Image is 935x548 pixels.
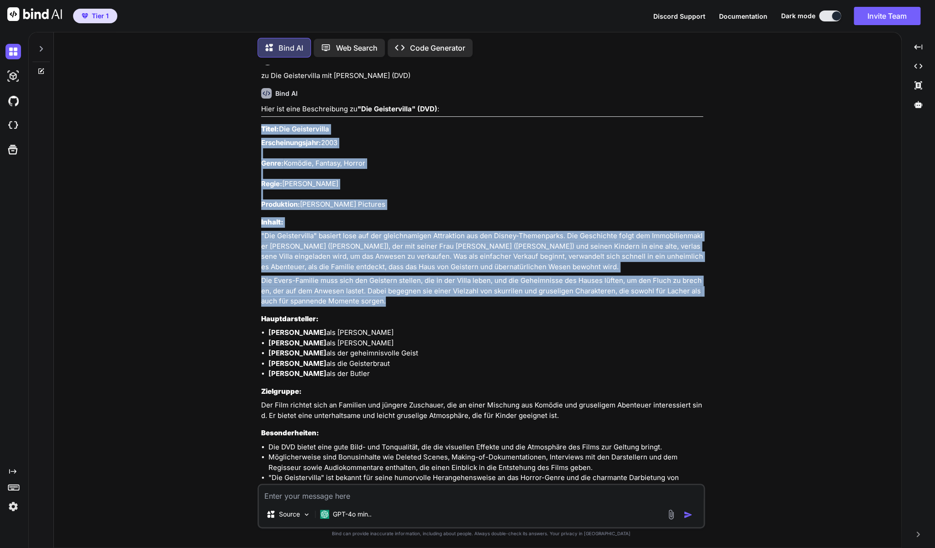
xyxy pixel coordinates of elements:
[268,473,703,493] li: "Die Geistervilla" ist bekannt für seine humorvolle Herangehensweise an das Horror-Genre und die ...
[5,68,21,84] img: darkAi-studio
[261,218,284,226] strong: Inhalt:
[261,179,282,188] strong: Regie:
[719,12,767,20] span: Documentation
[320,510,329,519] img: GPT-4o mini
[279,510,300,519] p: Source
[268,338,703,349] li: als [PERSON_NAME]
[719,11,767,21] button: Documentation
[257,530,705,537] p: Bind can provide inaccurate information, including about people. Always double-check its answers....
[261,104,703,115] p: Hier ist eine Beschreibung zu :
[357,104,437,113] strong: "Die Geistervilla" (DVD)
[268,369,326,378] strong: [PERSON_NAME]
[5,44,21,59] img: darkChat
[73,9,117,23] button: premiumTier 1
[653,11,705,21] button: Discord Support
[683,510,693,519] img: icon
[268,339,326,347] strong: [PERSON_NAME]
[82,13,88,19] img: premium
[278,42,303,53] p: Bind AI
[268,328,703,338] li: als [PERSON_NAME]
[261,138,321,147] strong: Erscheinungsjahr:
[268,349,326,357] strong: [PERSON_NAME]
[261,314,319,323] strong: Hauptdarsteller:
[261,138,703,210] p: 2003 Komödie, Fantasy, Horror [PERSON_NAME] [PERSON_NAME] Pictures
[268,359,326,368] strong: [PERSON_NAME]
[261,124,703,135] h3: Die Geistervilla
[854,7,920,25] button: Invite Team
[92,11,109,21] span: Tier 1
[5,499,21,514] img: settings
[336,42,378,53] p: Web Search
[268,359,703,369] li: als die Geisterbraut
[261,400,703,421] p: Der Film richtet sich an Familien und jüngere Zuschauer, die an einer Mischung aus Komödie und gr...
[261,71,703,81] p: zu Die Geistervilla mit [PERSON_NAME] (DVD)
[261,231,703,272] p: "Die Geistervilla" basiert lose auf der gleichnamigen Attraktion aus den Disney-Themenparks. Die ...
[261,159,284,167] strong: Genre:
[275,89,298,98] h6: Bind AI
[268,348,703,359] li: als der geheimnisvolle Geist
[7,7,62,21] img: Bind AI
[666,509,676,520] img: attachment
[5,93,21,109] img: githubDark
[261,125,279,133] strong: Titel:
[333,510,372,519] p: GPT-4o min..
[268,442,703,453] li: Die DVD bietet eine gute Bild- und Tonqualität, die die visuellen Effekte und die Atmosphäre des ...
[268,452,703,473] li: Möglicherweise sind Bonusinhalte wie Deleted Scenes, Making-of-Dokumentationen, Interviews mit de...
[410,42,465,53] p: Code Generator
[268,369,703,379] li: als der Butler
[268,328,326,337] strong: [PERSON_NAME]
[261,428,319,437] strong: Besonderheiten:
[5,118,21,133] img: cloudideIcon
[261,200,300,209] strong: Produktion:
[261,276,703,307] p: Die Evers-Familie muss sich den Geistern stellen, die in der Villa leben, und die Geheimnisse des...
[781,11,815,21] span: Dark mode
[303,511,310,518] img: Pick Models
[261,387,302,396] strong: Zielgruppe:
[653,12,705,20] span: Discord Support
